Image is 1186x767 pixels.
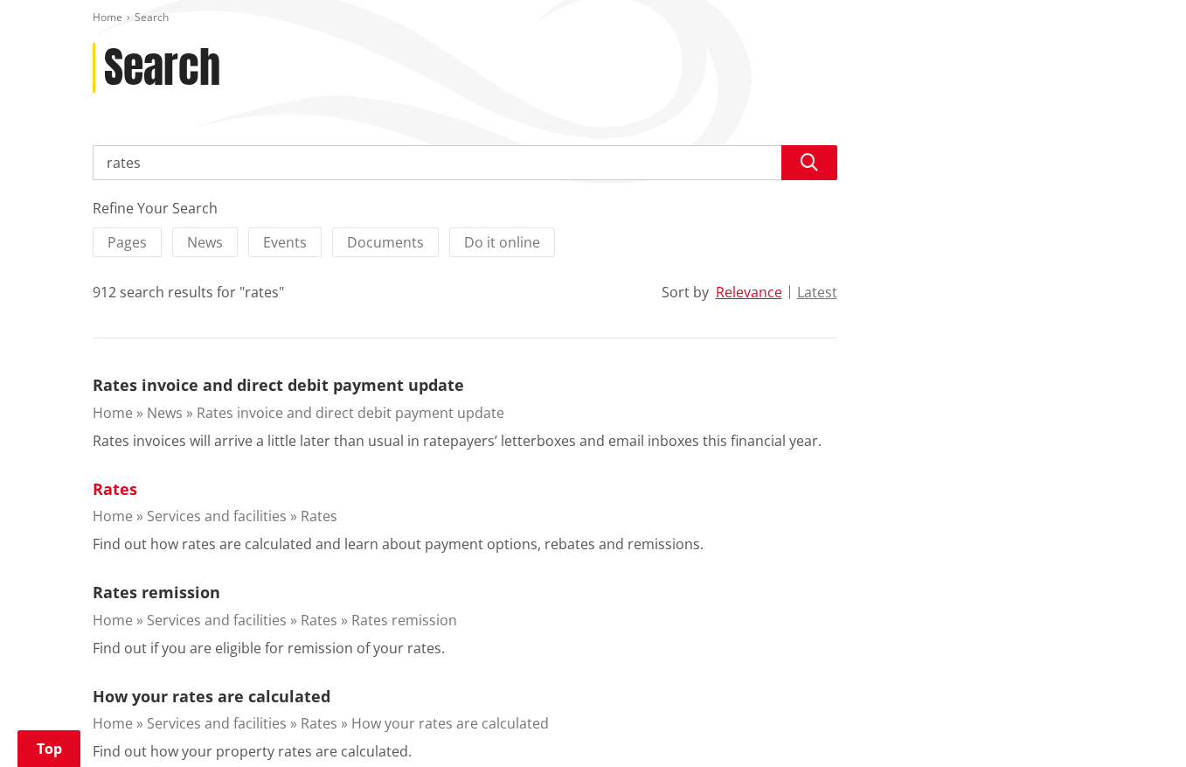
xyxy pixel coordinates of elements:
p: Rates invoices will arrive a little later than usual in ratepayers’ letterboxes and email inboxes... [93,430,822,451]
p: Find out if you are eligible for remission of your rates. [93,638,445,659]
input: Search input [93,145,837,180]
a: Top [17,730,80,767]
a: Services and facilities [147,714,287,733]
a: How your rates are calculated [351,714,549,733]
nav: breadcrumb [93,10,1094,25]
a: Home [93,403,133,422]
span: News [187,233,223,252]
div: Sort by [662,282,709,303]
a: Services and facilities [147,610,287,630]
div: Refine Your Search [93,198,837,219]
span: Do it online [464,233,540,252]
a: Rates invoice and direct debit payment update [197,403,504,422]
span: Events [263,233,307,252]
h1: Search [104,43,220,94]
button: Latest [797,284,837,300]
a: Rates invoice and direct debit payment update [93,374,464,395]
a: Home [93,610,133,630]
p: Find out how your property rates are calculated. [93,741,412,762]
a: Rates [93,478,137,499]
div: 912 search results for "rates" [93,282,284,303]
a: Rates remission [351,610,457,630]
p: Find out how rates are calculated and learn about payment options, rebates and remissions. [93,533,704,554]
a: Home [93,10,122,24]
a: Services and facilities [147,506,287,526]
a: Home [93,506,133,526]
a: How your rates are calculated [93,686,330,707]
a: Rates [301,610,337,630]
span: Search [135,10,169,24]
span: Pages [108,233,147,252]
a: Rates remission [93,582,220,603]
a: Rates [301,506,337,526]
iframe: Messenger Launcher [1106,694,1169,757]
a: Home [93,714,133,733]
a: Rates [301,714,337,733]
button: Relevance [716,284,782,300]
a: News [147,403,183,422]
span: Documents [347,233,424,252]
